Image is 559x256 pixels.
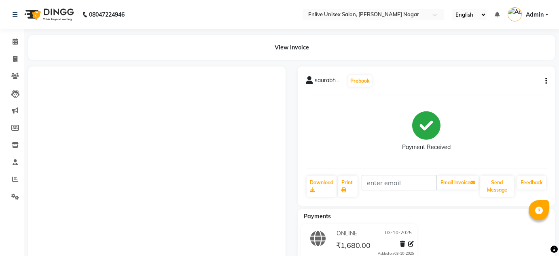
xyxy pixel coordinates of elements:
a: Download [307,176,337,197]
span: 03-10-2025 [385,229,412,238]
button: Send Message [480,176,514,197]
img: Admin [508,7,522,21]
span: Payments [304,213,331,220]
iframe: chat widget [525,224,551,248]
span: Admin [526,11,544,19]
span: ₹1,680.00 [336,241,371,252]
b: 08047224946 [89,3,125,26]
button: Prebook [348,75,372,87]
a: Print [338,176,358,197]
button: Email Invoice [437,176,479,190]
input: enter email [362,175,436,190]
div: Payment Received [402,143,451,151]
div: View Invoice [28,35,555,60]
a: Feedback [517,176,546,190]
img: logo [21,3,76,26]
span: ONLINE [337,229,357,238]
span: saurabh . [315,76,339,87]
